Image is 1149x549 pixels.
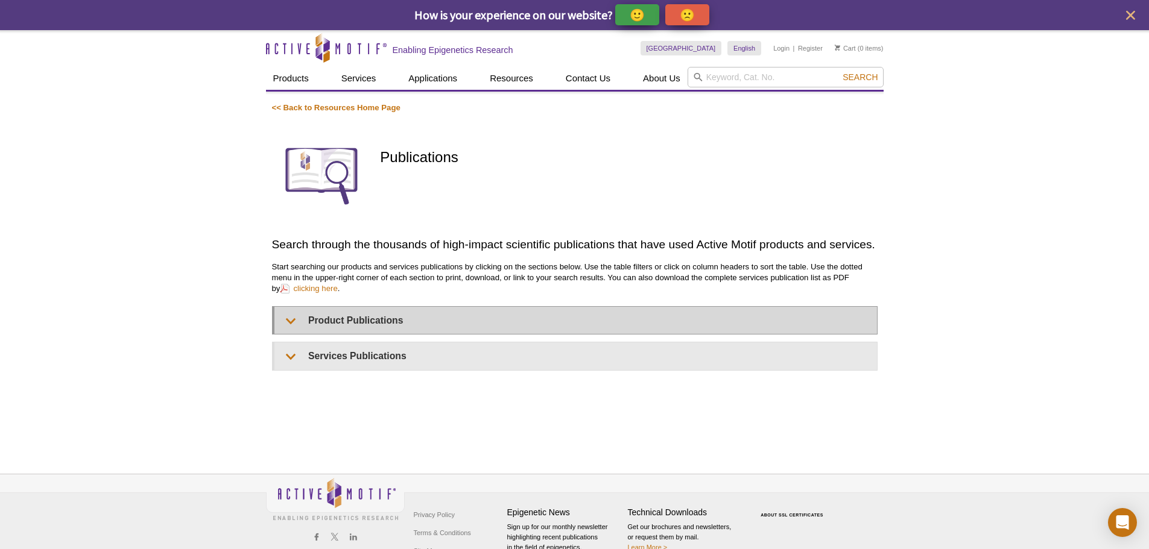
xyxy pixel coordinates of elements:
p: 🙁 [680,7,695,22]
img: Active Motif, [266,474,405,523]
div: Open Intercom Messenger [1108,508,1137,537]
a: Cart [835,44,856,52]
a: Register [798,44,823,52]
a: clicking here [280,283,337,294]
a: << Back to Resources Home Page [272,103,400,112]
span: How is your experience on our website? [414,7,613,22]
h2: Enabling Epigenetics Research [393,45,513,55]
a: Login [773,44,790,52]
h4: Epigenetic News [507,507,622,518]
img: Your Cart [835,45,840,51]
a: Services [334,67,384,90]
p: Start searching our products and services publications by clicking on the sections below. Use the... [272,262,878,294]
button: close [1123,8,1138,23]
summary: Services Publications [274,342,877,369]
a: Privacy Policy [411,506,458,524]
li: | [793,41,795,55]
summary: Product Publications [274,307,877,334]
h1: Publications [380,149,877,167]
table: Click to Verify - This site chose Symantec SSL for secure e-commerce and confidential communicati... [749,495,839,522]
button: Search [839,72,881,83]
li: (0 items) [835,41,884,55]
img: Publications [272,125,372,225]
a: Products [266,67,316,90]
a: Resources [483,67,540,90]
a: Terms & Conditions [411,524,474,542]
span: Search [843,72,878,82]
a: About Us [636,67,688,90]
a: Applications [401,67,464,90]
a: English [727,41,761,55]
h4: Technical Downloads [628,507,742,518]
input: Keyword, Cat. No. [688,67,884,87]
p: 🙂 [630,7,645,22]
a: ABOUT SSL CERTIFICATES [761,513,823,517]
a: Contact Us [559,67,618,90]
a: [GEOGRAPHIC_DATA] [641,41,722,55]
h2: Search through the thousands of high-impact scientific publications that have used Active Motif p... [272,236,878,253]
